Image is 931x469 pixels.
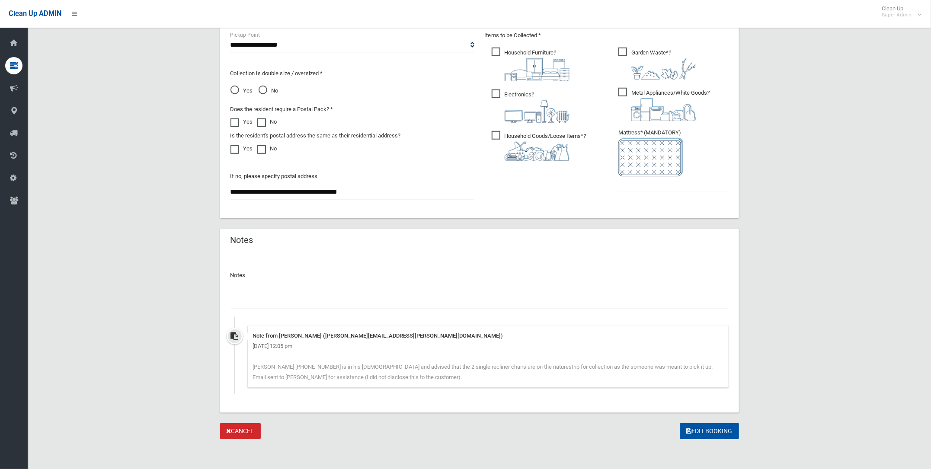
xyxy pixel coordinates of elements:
[618,138,683,176] img: e7408bece873d2c1783593a074e5cb2f.png
[492,131,586,161] span: Household Goods/Loose Items*
[253,364,713,380] span: [PERSON_NAME] [PHONE_NUMBER] is in his [DEMOGRAPHIC_DATA] and advised that the 2 single recliner ...
[230,68,474,79] p: Collection is double size / oversized *
[230,270,729,281] p: Notes
[505,133,586,161] i: ?
[505,49,569,81] i: ?
[631,98,696,121] img: 36c1b0289cb1767239cdd3de9e694f19.png
[230,117,253,127] label: Yes
[485,30,729,41] p: Items to be Collected *
[257,117,277,127] label: No
[230,86,253,96] span: Yes
[259,86,278,96] span: No
[877,5,920,18] span: Clean Up
[253,341,723,351] div: [DATE] 12:05 pm
[220,232,264,249] header: Notes
[631,89,710,121] i: ?
[505,58,569,81] img: aa9efdbe659d29b613fca23ba79d85cb.png
[492,89,569,123] span: Electronics
[505,141,569,161] img: b13cc3517677393f34c0a387616ef184.png
[230,104,333,115] label: Does the resident require a Postal Pack? *
[882,12,912,18] small: Super Admin
[257,144,277,154] label: No
[253,331,723,341] div: Note from [PERSON_NAME] ([PERSON_NAME][EMAIL_ADDRESS][PERSON_NAME][DOMAIN_NAME])
[220,423,261,439] a: Cancel
[631,58,696,80] img: 4fd8a5c772b2c999c83690221e5242e0.png
[492,48,569,81] span: Household Furniture
[618,88,710,121] span: Metal Appliances/White Goods
[505,91,569,123] i: ?
[680,423,739,439] button: Edit Booking
[9,10,61,18] span: Clean Up ADMIN
[230,144,253,154] label: Yes
[230,171,318,182] label: If no, please specify postal address
[618,48,696,80] span: Garden Waste*
[618,129,729,176] span: Mattress* (MANDATORY)
[505,100,569,123] img: 394712a680b73dbc3d2a6a3a7ffe5a07.png
[230,131,401,141] label: Is the resident's postal address the same as their residential address?
[631,49,696,80] i: ?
